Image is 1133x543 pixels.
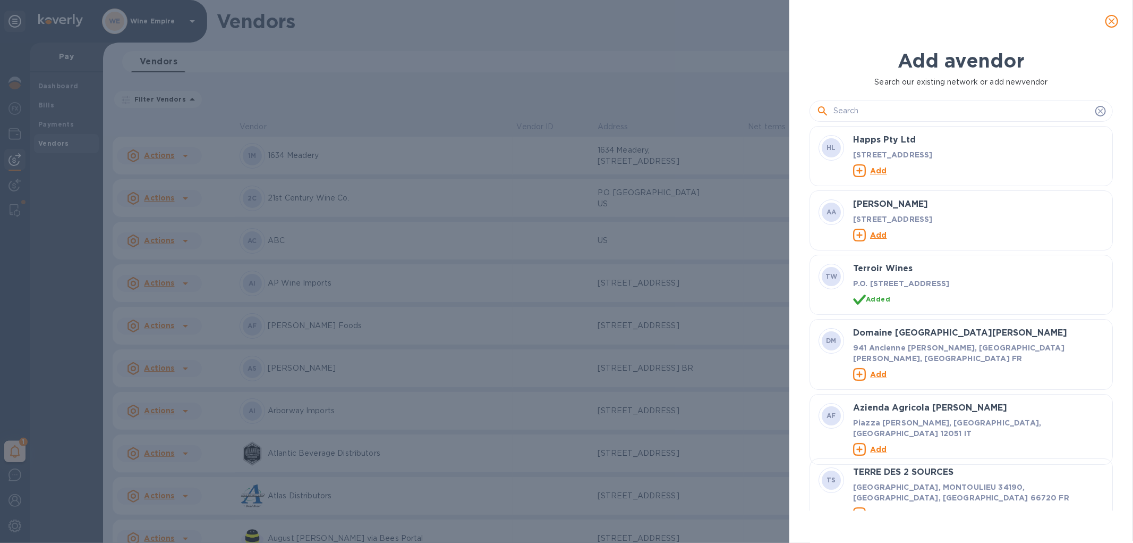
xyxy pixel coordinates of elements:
[853,403,1104,413] h3: Azienda Agricola [PERSON_NAME]
[833,103,1091,119] input: Search
[827,412,836,420] b: AF
[870,445,887,453] u: Add
[827,144,836,152] b: HL
[853,149,1104,160] p: [STREET_ADDRESS]
[825,272,838,280] b: TW
[810,126,1121,511] div: grid
[853,467,1104,478] h3: TERRE DES 2 SOURCES
[853,278,1104,288] p: P.O. [STREET_ADDRESS]
[870,230,887,239] u: Add
[870,370,887,378] u: Add
[870,166,887,174] u: Add
[853,342,1104,363] p: 941 Ancienne [PERSON_NAME], [GEOGRAPHIC_DATA][PERSON_NAME], [GEOGRAPHIC_DATA] FR
[827,476,836,484] b: TS
[870,509,887,517] u: Add
[853,328,1104,338] h3: Domaine [GEOGRAPHIC_DATA][PERSON_NAME]
[810,77,1113,88] p: Search our existing network or add new vendor
[1099,9,1125,34] button: close
[853,199,1104,210] h3: [PERSON_NAME]
[827,208,837,216] b: AA
[826,337,837,345] b: DM
[853,135,1104,145] h3: Happs Pty Ltd
[853,481,1104,503] p: [GEOGRAPHIC_DATA], MONTOULIEU 34190, [GEOGRAPHIC_DATA], [GEOGRAPHIC_DATA] 66720 FR
[853,213,1104,224] p: [STREET_ADDRESS]
[898,49,1025,72] b: Add a vendor
[866,295,890,303] b: Added
[853,264,1104,274] h3: Terroir Wines
[853,417,1104,438] p: Piazza [PERSON_NAME], [GEOGRAPHIC_DATA], [GEOGRAPHIC_DATA] 12051 IT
